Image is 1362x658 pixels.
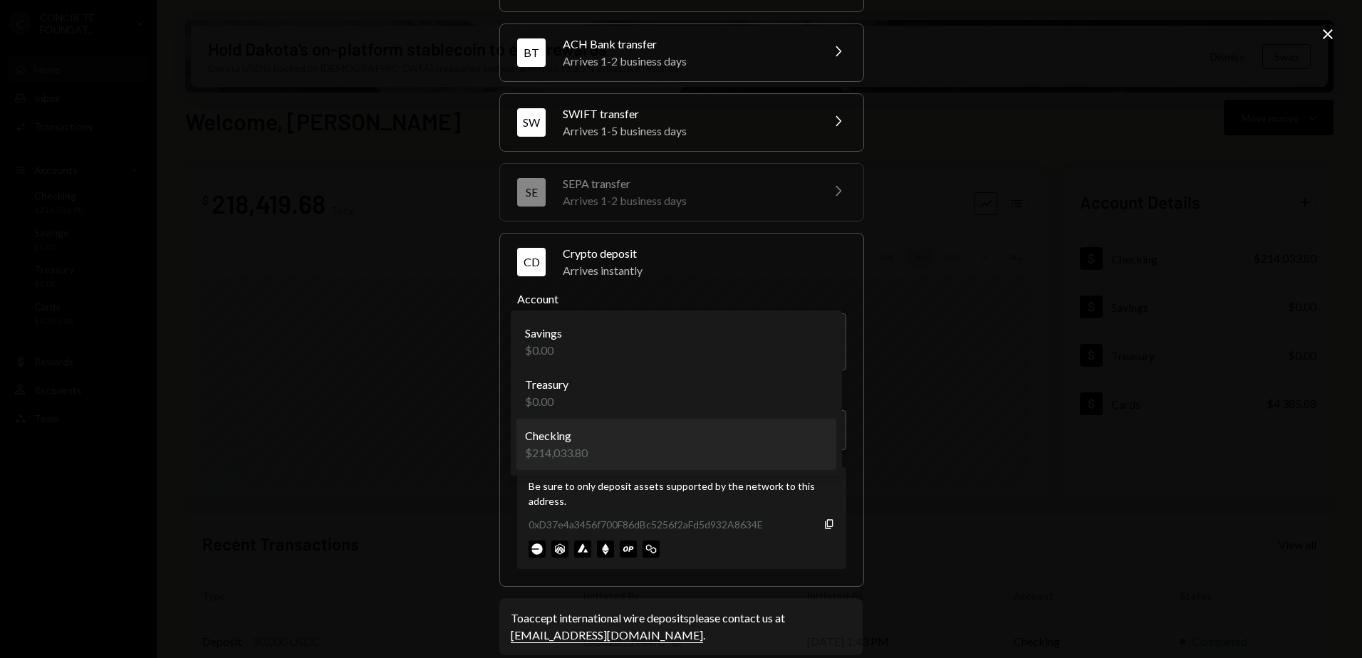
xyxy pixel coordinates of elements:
div: SE [517,178,546,207]
div: $214,033.80 [525,444,588,461]
img: avalanche-mainnet [574,540,591,558]
div: BT [517,38,546,67]
a: [EMAIL_ADDRESS][DOMAIN_NAME] [511,628,703,643]
div: SW [517,108,546,137]
div: Arrives 1-2 business days [563,53,812,70]
img: arbitrum-mainnet [551,540,568,558]
div: To accept international wire deposits please contact us at . [511,610,851,644]
img: optimism-mainnet [620,540,637,558]
label: Account [517,291,846,308]
div: SWIFT transfer [563,105,812,122]
div: Arrives 1-5 business days [563,122,812,140]
div: Crypto deposit [563,245,846,262]
img: polygon-mainnet [643,540,660,558]
img: base-mainnet [529,540,546,558]
div: $0.00 [525,342,562,359]
div: Arrives instantly [563,262,846,279]
div: CD [517,248,546,276]
div: SEPA transfer [563,175,812,192]
div: Arrives 1-2 business days [563,192,812,209]
div: $0.00 [525,393,568,410]
div: Checking [525,427,588,444]
div: 0xD37e4a3456f700F86dBc5256f2aFd5d932A8634E [529,517,763,532]
div: ACH Bank transfer [563,36,812,53]
div: Be sure to only deposit assets supported by the network to this address. [529,479,835,508]
div: Savings [525,325,562,342]
img: ethereum-mainnet [597,540,614,558]
div: Treasury [525,376,568,393]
